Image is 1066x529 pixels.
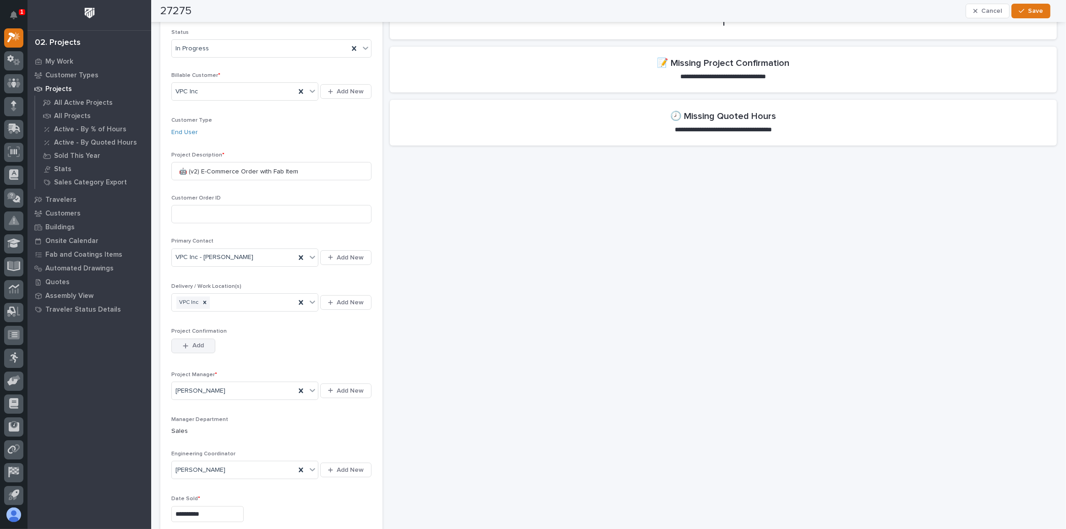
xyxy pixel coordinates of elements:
span: Cancel [981,7,1002,15]
p: My Work [45,58,73,66]
a: Active - By % of Hours [35,123,151,135]
span: VPC Inc - [PERSON_NAME] [175,253,253,262]
p: Active - By Quoted Hours [54,139,137,147]
span: Project Manager [171,372,217,378]
p: Traveler Status Details [45,306,121,314]
a: Automated Drawings [27,261,151,275]
a: Fab and Coatings Items [27,248,151,261]
button: Add New [320,84,372,99]
span: VPC Inc [175,87,198,97]
span: Save [1028,7,1043,15]
span: In Progress [175,44,209,54]
a: Projects [27,82,151,96]
a: Buildings [27,220,151,234]
button: Add [171,339,215,353]
a: All Active Projects [35,96,151,109]
h2: 📝 Missing Project Confirmation [657,58,790,69]
button: Add New [320,383,372,398]
span: Engineering Coordinator [171,451,235,457]
p: Customer Types [45,71,98,80]
span: Customer Order ID [171,195,221,201]
span: Delivery / Work Location(s) [171,284,241,289]
button: Cancel [966,4,1010,18]
button: Add New [320,250,372,265]
p: Travelers [45,196,77,204]
a: Sold This Year [35,149,151,162]
p: Sold This Year [54,152,100,160]
button: Notifications [4,5,23,25]
p: Sales [171,426,372,436]
span: Add New [337,87,364,96]
span: Customer Type [171,118,212,123]
a: Sales Category Export [35,176,151,189]
span: Status [171,30,189,35]
p: Quotes [45,278,70,286]
p: Sales Category Export [54,178,127,187]
a: Customer Types [27,68,151,82]
button: Add New [320,295,372,310]
div: VPC Inc [176,297,200,309]
a: Travelers [27,193,151,206]
button: Add New [320,463,372,477]
a: Customers [27,206,151,220]
p: Buildings [45,223,75,232]
a: Assembly View [27,289,151,302]
span: [PERSON_NAME] [175,465,225,475]
p: Onsite Calendar [45,237,98,245]
p: 1 [20,9,23,15]
span: [PERSON_NAME] [175,386,225,396]
span: Project Description [171,152,224,158]
a: End User [171,128,198,137]
span: Add [192,341,204,350]
div: 02. Projects [35,38,81,48]
span: Project Confirmation [171,329,227,334]
img: Workspace Logo [81,5,98,22]
div: Notifications1 [11,11,23,26]
a: Traveler Status Details [27,302,151,316]
p: Fab and Coatings Items [45,251,122,259]
a: Stats [35,162,151,175]
p: Customers [45,210,81,218]
p: Automated Drawings [45,264,114,273]
p: Active - By % of Hours [54,125,126,134]
h2: 🕗 Missing Quoted Hours [671,111,776,122]
span: Add New [337,298,364,307]
span: Manager Department [171,417,228,422]
p: All Active Projects [54,99,113,107]
p: Assembly View [45,292,93,300]
p: Projects [45,85,72,93]
button: Save [1011,4,1050,18]
span: Add New [337,466,364,474]
a: Quotes [27,275,151,289]
span: Billable Customer [171,73,220,78]
span: Primary Contact [171,238,213,244]
span: Add New [337,254,364,262]
p: 1 [401,17,1046,28]
p: All Projects [54,112,91,120]
a: My Work [27,54,151,68]
button: users-avatar [4,505,23,524]
a: Onsite Calendar [27,234,151,248]
p: Stats [54,165,71,173]
h2: 27275 [160,5,191,18]
span: Date Sold [171,496,200,502]
a: All Projects [35,109,151,122]
a: Active - By Quoted Hours [35,136,151,149]
span: Add New [337,387,364,395]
